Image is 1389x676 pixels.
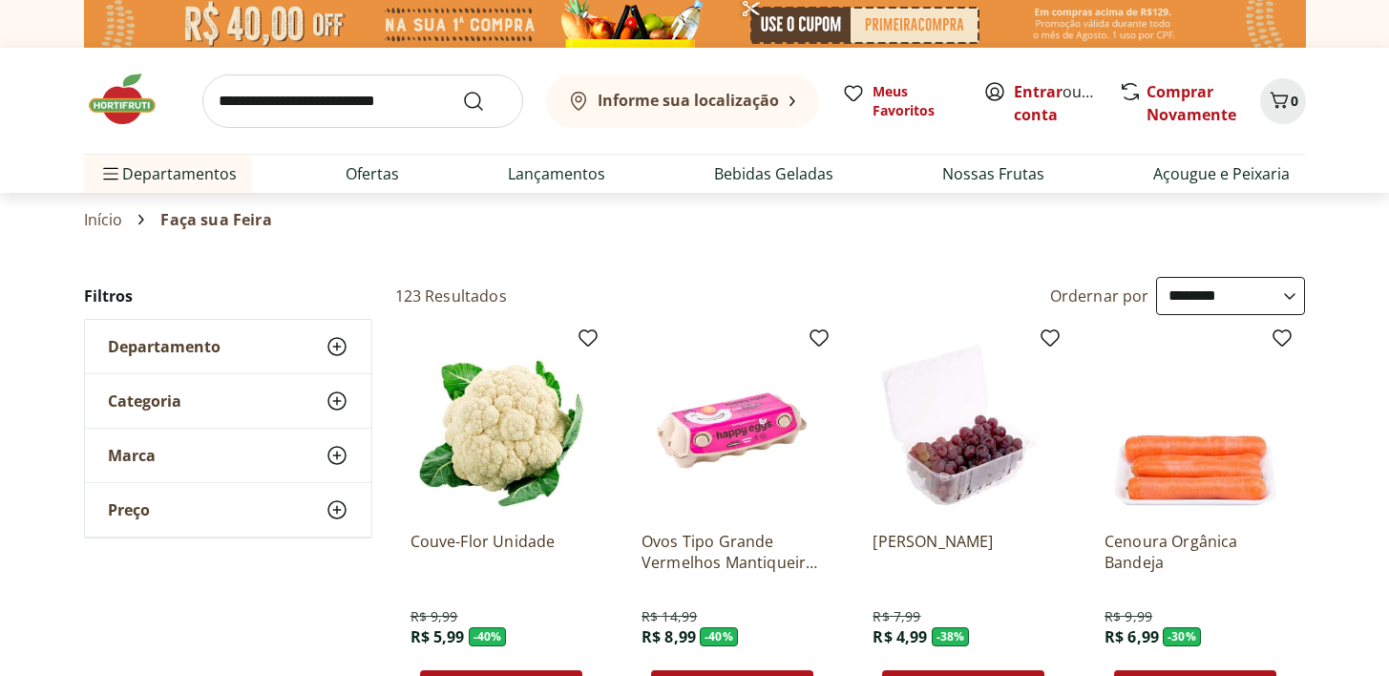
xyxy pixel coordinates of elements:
[1147,81,1236,125] a: Comprar Novamente
[84,277,372,315] h2: Filtros
[1163,627,1201,646] span: - 30 %
[108,391,181,411] span: Categoria
[410,531,592,573] a: Couve-Flor Unidade
[1050,285,1149,306] label: Ordernar por
[642,626,696,647] span: R$ 8,99
[1014,81,1119,125] a: Criar conta
[1014,81,1063,102] a: Entrar
[1291,92,1298,110] span: 0
[598,90,779,111] b: Informe sua localização
[842,82,960,120] a: Meus Favoritos
[85,374,371,428] button: Categoria
[108,446,156,465] span: Marca
[346,162,399,185] a: Ofertas
[873,531,1054,573] a: [PERSON_NAME]
[84,211,123,228] a: Início
[932,627,970,646] span: - 38 %
[99,151,122,197] button: Menu
[508,162,605,185] a: Lançamentos
[700,627,738,646] span: - 40 %
[108,337,221,356] span: Departamento
[642,531,823,573] a: Ovos Tipo Grande Vermelhos Mantiqueira Happy Eggs 10 Unidades
[873,334,1054,516] img: Uva Rosada Embalada
[714,162,833,185] a: Bebidas Geladas
[1105,531,1286,573] a: Cenoura Orgânica Bandeja
[395,285,507,306] h2: 123 Resultados
[1105,334,1286,516] img: Cenoura Orgânica Bandeja
[410,626,465,647] span: R$ 5,99
[99,151,237,197] span: Departamentos
[546,74,819,128] button: Informe sua localização
[1260,78,1306,124] button: Carrinho
[160,211,271,228] span: Faça sua Feira
[84,71,179,128] img: Hortifruti
[202,74,523,128] input: search
[942,162,1044,185] a: Nossas Frutas
[85,320,371,373] button: Departamento
[1105,626,1159,647] span: R$ 6,99
[108,500,150,519] span: Preço
[462,90,508,113] button: Submit Search
[85,429,371,482] button: Marca
[642,607,697,626] span: R$ 14,99
[873,82,960,120] span: Meus Favoritos
[85,483,371,537] button: Preço
[1153,162,1290,185] a: Açougue e Peixaria
[873,607,920,626] span: R$ 7,99
[410,607,458,626] span: R$ 9,99
[410,334,592,516] img: Couve-Flor Unidade
[873,626,927,647] span: R$ 4,99
[469,627,507,646] span: - 40 %
[1105,607,1152,626] span: R$ 9,99
[642,334,823,516] img: Ovos Tipo Grande Vermelhos Mantiqueira Happy Eggs 10 Unidades
[1014,80,1099,126] span: ou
